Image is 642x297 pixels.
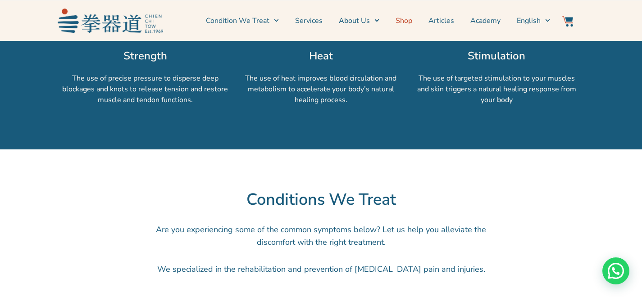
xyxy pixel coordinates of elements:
span: We specialized in the rehabilitation and prevention of [MEDICAL_DATA] pain and injuries. [157,264,485,274]
a: Switch to English [517,9,550,32]
span: English [517,15,541,26]
h2: Stimulation [413,48,580,64]
h2: Strength [62,48,229,64]
a: Academy [470,9,501,32]
img: Website Icon-03 [562,16,573,27]
a: Shop [396,9,412,32]
div: Need help? WhatsApp contact [602,257,629,284]
p: The use of heat improves blood circulation and metabolism to accelerate your body’s natural heali... [237,73,404,105]
p: The use of targeted stimulation to your muscles and skin triggers a natural healing response from... [413,73,580,105]
a: About Us [339,9,379,32]
a: Articles [428,9,454,32]
a: Services [295,9,323,32]
nav: Menu [168,9,551,32]
h2: Conditions We Treat [5,190,637,210]
a: Condition We Treat [206,9,279,32]
span: Are you experiencing some of the common symptoms below? Let us help you alleviate the discomfort ... [156,224,486,247]
p: The use of precise pressure to disperse deep blockages and knots to release tension and restore m... [62,73,229,105]
h2: Heat [237,48,404,64]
